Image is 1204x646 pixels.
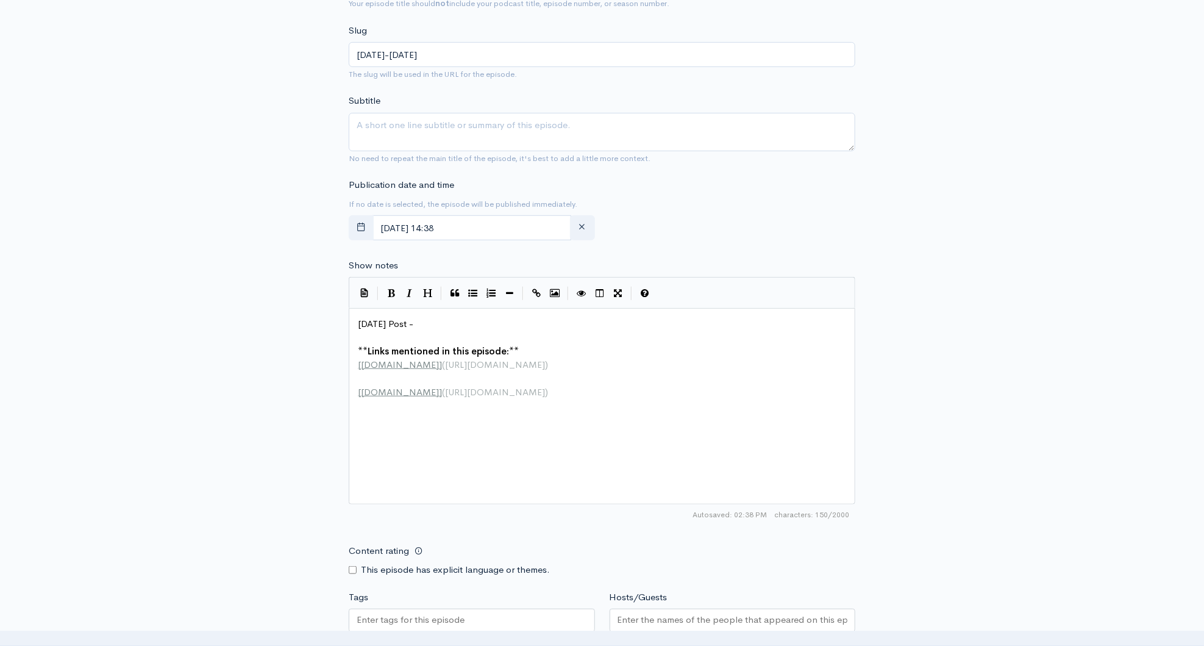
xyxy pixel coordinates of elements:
button: Markdown Guide [636,284,654,303]
button: Bold [382,284,401,303]
span: Links mentioned in this episode: [368,345,509,357]
i: | [377,287,379,301]
label: Hosts/Guests [610,590,668,605]
i: | [631,287,632,301]
label: This episode has explicit language or themes. [361,563,550,577]
button: Quote [446,284,464,303]
span: 150/2000 [774,509,849,520]
small: No need to repeat the main title of the episode, it's best to add a little more context. [349,153,650,163]
input: Enter the names of the people that appeared on this episode [618,613,848,627]
span: ( [442,359,445,370]
span: Autosaved: 02:38 PM [693,509,767,520]
i: | [568,287,569,301]
label: Show notes [349,259,398,273]
span: ] [439,359,442,370]
span: ) [545,359,548,370]
span: ] [439,386,442,398]
span: [DATE] Post - [358,318,413,329]
i: | [522,287,524,301]
span: [DOMAIN_NAME] [361,359,439,370]
span: ) [545,386,548,398]
button: clear [570,215,595,240]
button: Toggle Side by Side [591,284,609,303]
label: Slug [349,24,367,38]
button: Italic [401,284,419,303]
button: Insert Image [546,284,564,303]
span: [URL][DOMAIN_NAME] [445,359,545,370]
span: [ [358,386,361,398]
button: Toggle Preview [572,284,591,303]
label: Content rating [349,539,409,564]
label: Subtitle [349,94,380,108]
label: Tags [349,590,368,605]
i: | [441,287,442,301]
button: Heading [419,284,437,303]
button: Toggle Fullscreen [609,284,627,303]
span: [ [358,359,361,370]
button: Numbered List [482,284,500,303]
small: The slug will be used in the URL for the episode. [349,69,517,79]
button: toggle [349,215,374,240]
input: title-of-episode [349,42,855,67]
input: Enter tags for this episode [357,613,466,627]
span: [URL][DOMAIN_NAME] [445,386,545,398]
span: [DOMAIN_NAME] [361,386,439,398]
button: Insert Horizontal Line [500,284,519,303]
small: If no date is selected, the episode will be published immediately. [349,199,577,209]
button: Create Link [527,284,546,303]
button: Insert Show Notes Template [355,283,374,301]
button: Generic List [464,284,482,303]
span: ( [442,386,445,398]
label: Publication date and time [349,178,454,192]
